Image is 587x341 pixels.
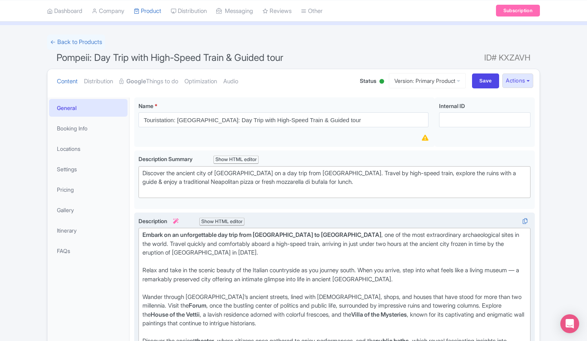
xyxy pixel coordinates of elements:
[360,77,376,85] span: Status
[484,50,530,66] span: ID# KXZAVH
[142,231,381,238] strong: Embark on an unforgettable day trip from [GEOGRAPHIC_DATA] to [GEOGRAPHIC_DATA]
[502,73,533,88] button: Actions
[139,218,180,224] span: Description
[472,73,499,88] input: Save
[213,156,259,164] div: Show HTML editor
[57,69,78,94] a: Content
[49,119,128,137] a: Booking Info
[199,218,244,226] div: Show HTML editor
[142,169,527,196] div: Discover the ancient city of [GEOGRAPHIC_DATA] on a day trip from [GEOGRAPHIC_DATA]. Travel by hi...
[184,69,217,94] a: Optimization
[142,266,527,293] div: Relax and take in the scenic beauty of the Italian countryside as you journey south. When you arr...
[47,35,105,50] a: ← Back to Products
[126,77,146,86] strong: Google
[378,76,386,88] div: Active
[49,242,128,260] a: FAQs
[560,314,579,333] div: Open Intercom Messenger
[119,69,178,94] a: GoogleThings to do
[496,5,540,16] a: Subscription
[223,69,238,94] a: Audio
[49,181,128,198] a: Pricing
[49,99,128,117] a: General
[142,293,527,337] div: Wander through [GEOGRAPHIC_DATA]’s ancient streets, lined with [DEMOGRAPHIC_DATA], shops, and hou...
[49,201,128,219] a: Gallery
[57,52,283,63] span: Pompeii: Day Trip with High-Speed Train & Guided tour
[439,103,465,109] span: Internal ID
[49,222,128,239] a: Itinerary
[142,231,527,266] div: , one of the most extraordinary archaeological sites in the world. Travel quickly and comfortably...
[49,140,128,158] a: Locations
[139,156,194,162] span: Description Summary
[389,73,466,88] a: Version: Primary Product
[49,160,128,178] a: Settings
[351,311,407,318] strong: Villa of the Mysteries
[151,311,200,318] strong: House of the Vettii
[84,69,113,94] a: Distribution
[189,302,206,309] strong: Forum
[139,103,153,109] span: Name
